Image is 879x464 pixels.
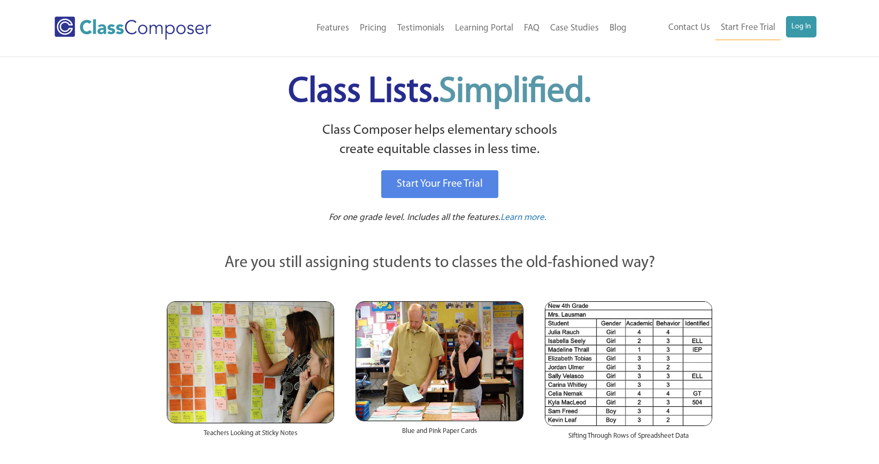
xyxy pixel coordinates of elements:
p: Are you still assigning students to classes the old-fashioned way? [167,252,712,275]
span: Class Lists. [288,75,591,110]
a: Case Studies [545,17,604,40]
a: Start Your Free Trial [381,170,498,198]
p: Class Composer helps elementary schools create equitable classes in less time. [165,121,714,160]
img: Class Composer [55,17,211,40]
span: For one grade level. Includes all the features. [329,213,500,222]
span: Start Your Free Trial [397,179,483,189]
nav: Header Menu [632,16,816,40]
div: Blue and Pink Paper Cards [356,421,523,447]
a: Pricing [354,17,392,40]
div: Teachers Looking at Sticky Notes [167,423,334,449]
a: Log In [786,16,816,37]
a: Contact Us [663,16,715,40]
a: Testimonials [392,17,450,40]
a: Learn more. [500,211,546,225]
a: Blog [604,17,632,40]
a: Learning Portal [450,17,519,40]
a: Start Free Trial [715,16,781,40]
img: Spreadsheets [545,301,712,426]
a: Features [311,17,354,40]
div: Sifting Through Rows of Spreadsheet Data [545,426,712,452]
span: Simplified. [439,75,591,110]
nav: Header Menu [255,17,632,40]
img: Teachers Looking at Sticky Notes [167,301,334,423]
span: Learn more. [500,213,546,222]
img: Blue and Pink Paper Cards [356,301,523,421]
a: FAQ [519,17,545,40]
